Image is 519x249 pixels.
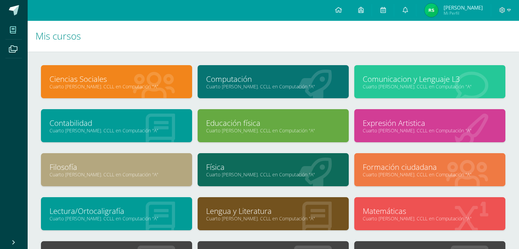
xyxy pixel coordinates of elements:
a: Expresión Artistica [363,118,497,128]
span: Mis cursos [35,29,81,42]
a: Lectura/Ortocaligrafía [49,206,184,216]
a: Cuarto [PERSON_NAME]. CCLL en Computación "A" [363,171,497,178]
a: Cuarto [PERSON_NAME]. CCLL en Computación "A" [363,215,497,222]
span: Mi Perfil [443,10,482,16]
a: Cuarto [PERSON_NAME]. CCLL en Computación "A" [206,171,340,178]
a: Cuarto [PERSON_NAME]. CCLL en Computación "A" [206,83,340,90]
a: Filosofía [49,162,184,172]
a: Contabilidad [49,118,184,128]
a: Cuarto [PERSON_NAME]. CCLL en Computación "A" [49,215,184,222]
a: Cuarto [PERSON_NAME]. CCLL en Computación "A" [363,127,497,134]
a: Cuarto [PERSON_NAME]. CCLL en Computación "A" [206,127,340,134]
a: Cuarto [PERSON_NAME]. CCLL en Computación "A" [363,83,497,90]
a: Comunicacion y Lenguaje L3 [363,74,497,84]
a: Lengua y Literatura [206,206,340,216]
a: Ciencias Sociales [49,74,184,84]
a: Formación ciudadana [363,162,497,172]
a: Matemáticas [363,206,497,216]
img: 6b8055f1fa2aa5a2ea33f5fa0b4220d9.png [424,3,438,17]
a: Cuarto [PERSON_NAME]. CCLL en Computación "A" [49,83,184,90]
a: Cuarto [PERSON_NAME]. CCLL en Computación "A" [49,171,184,178]
a: Cuarto [PERSON_NAME]. CCLL en Computación "A" [206,215,340,222]
a: Educación física [206,118,340,128]
a: Computación [206,74,340,84]
a: Física [206,162,340,172]
span: [PERSON_NAME] [443,4,482,11]
a: Cuarto [PERSON_NAME]. CCLL en Computación "A" [49,127,184,134]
